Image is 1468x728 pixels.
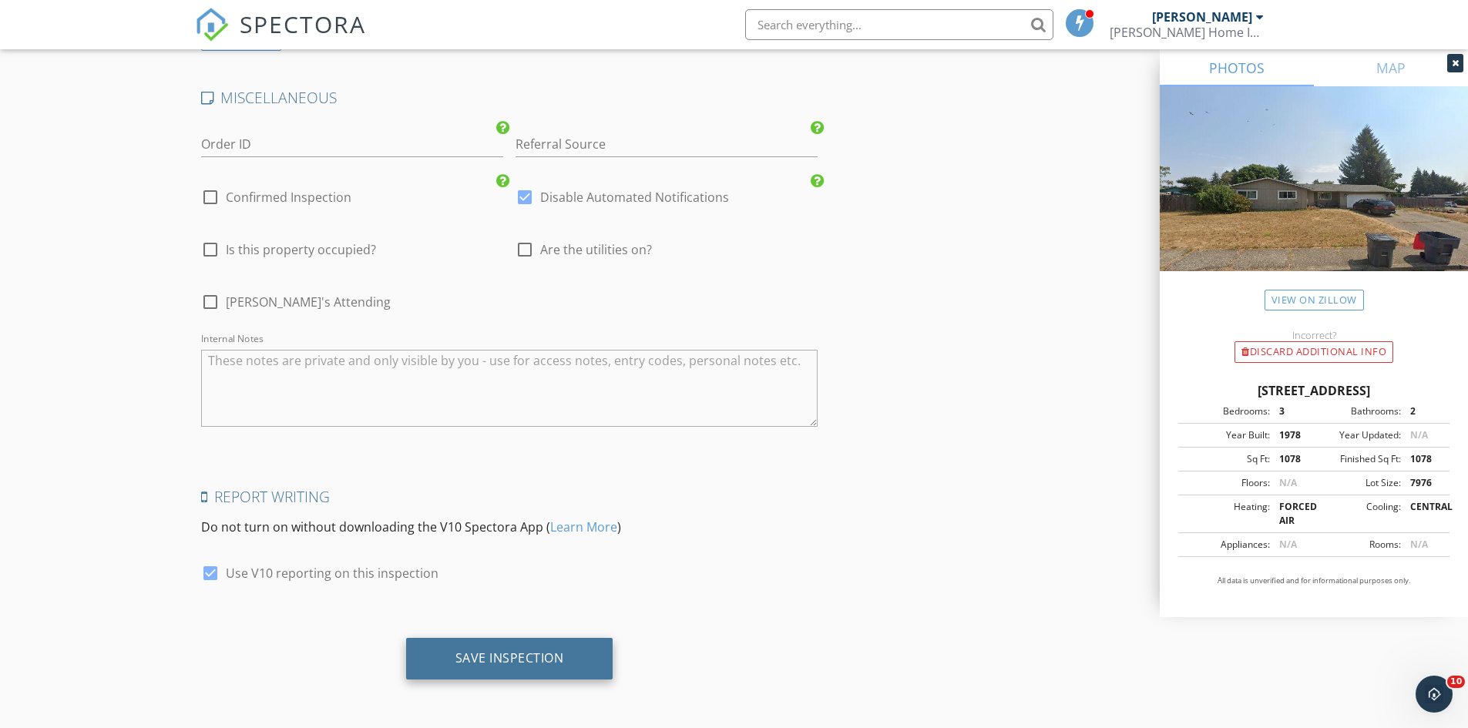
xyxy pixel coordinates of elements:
iframe: Intercom live chat [1416,676,1453,713]
span: N/A [1279,538,1297,551]
span: Is this property occupied? [226,242,376,257]
h4: MISCELLANEOUS [201,88,818,108]
div: Incorrect? [1160,329,1468,341]
p: All data is unverified and for informational purposes only. [1178,575,1450,586]
div: Sq Ft: [1183,452,1270,466]
label: Confirmed Inspection [226,190,351,205]
div: [PERSON_NAME] [1152,9,1252,25]
a: MAP [1314,49,1468,86]
div: [STREET_ADDRESS] [1178,381,1450,400]
div: Heating: [1183,500,1270,528]
div: 7976 [1401,476,1445,490]
span: [PERSON_NAME]'s Attending [226,294,391,310]
label: Use V10 reporting on this inspection [226,565,438,581]
div: Rooms: [1314,538,1401,552]
div: 1978 [1270,428,1314,442]
span: 10 [1447,676,1465,688]
input: Search everything... [745,9,1053,40]
div: Discard Additional info [1235,341,1393,363]
h4: Report Writing [201,487,818,507]
div: CENTRAL [1401,500,1445,528]
span: N/A [1410,538,1428,551]
textarea: Internal Notes [201,350,818,427]
div: Lot Size: [1314,476,1401,490]
div: Cooling: [1314,500,1401,528]
span: Are the utilities on? [540,242,652,257]
div: FORCED AIR [1270,500,1314,528]
div: 3 [1270,404,1314,418]
span: N/A [1410,428,1428,441]
div: Floors: [1183,476,1270,490]
img: streetview [1160,86,1468,308]
div: Year Built: [1183,428,1270,442]
div: Bedrooms: [1183,404,1270,418]
label: Disable Automated Notifications [540,190,729,205]
div: Save Inspection [455,650,564,666]
div: Year Updated: [1314,428,1401,442]
div: Finished Sq Ft: [1314,452,1401,466]
a: SPECTORA [195,21,366,53]
span: N/A [1279,476,1297,489]
img: The Best Home Inspection Software - Spectora [195,8,229,42]
a: PHOTOS [1160,49,1314,86]
div: Frisbie Home Inspection [1110,25,1264,40]
div: Bathrooms: [1314,404,1401,418]
div: 2 [1401,404,1445,418]
div: 1078 [1270,452,1314,466]
span: SPECTORA [240,8,366,40]
div: Appliances: [1183,538,1270,552]
p: Do not turn on without downloading the V10 Spectora App ( ) [201,518,818,536]
input: Referral Source [516,132,818,157]
a: Learn More [550,518,617,535]
div: 1078 [1401,452,1445,466]
a: View on Zillow [1265,290,1364,310]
